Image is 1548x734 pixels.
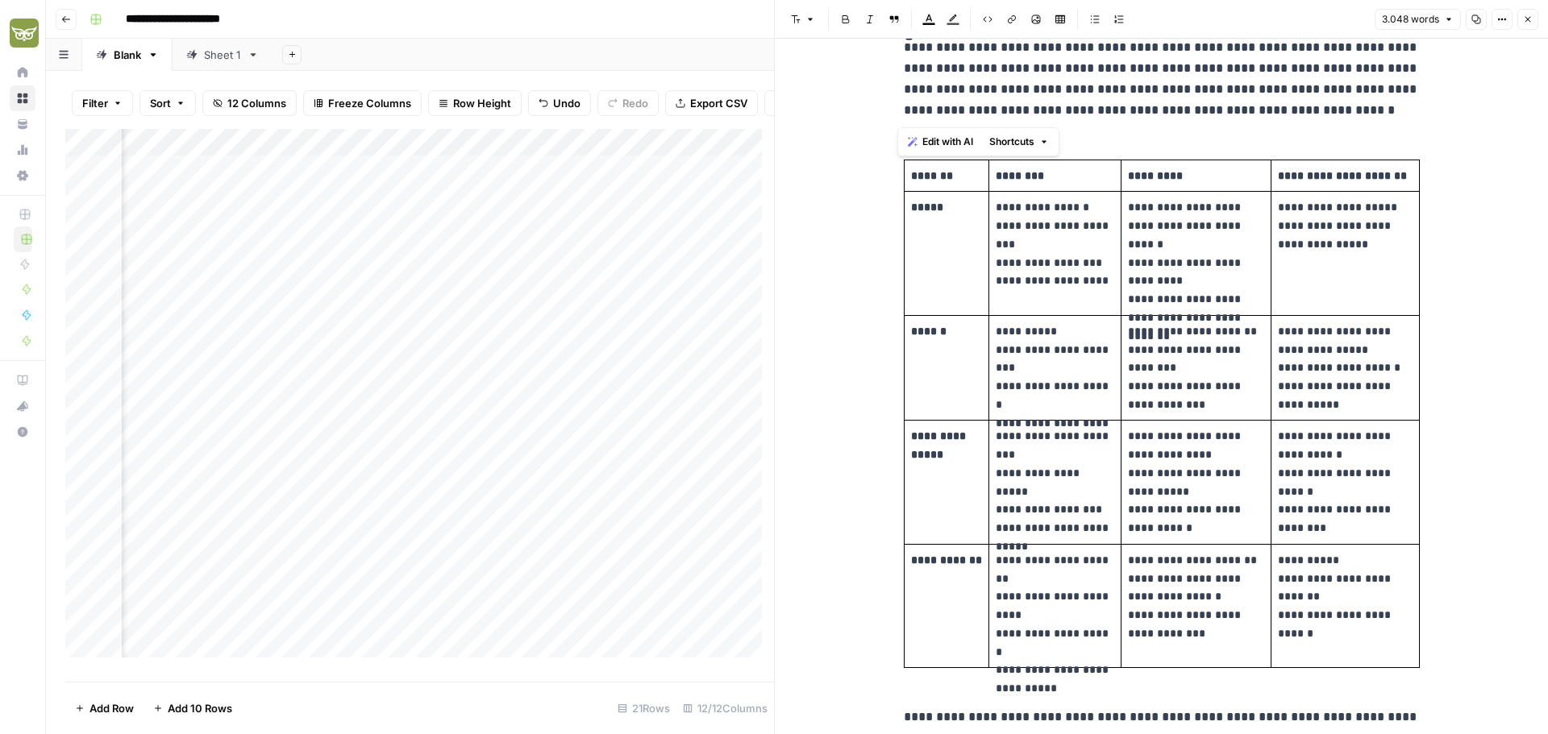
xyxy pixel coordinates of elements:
[10,60,35,85] a: Home
[150,95,171,111] span: Sort
[10,85,35,111] a: Browse
[983,131,1055,152] button: Shortcuts
[114,47,141,63] div: Blank
[10,419,35,445] button: Help + Support
[144,695,242,721] button: Add 10 Rows
[428,90,522,116] button: Row Height
[139,90,196,116] button: Sort
[622,95,648,111] span: Redo
[10,13,35,53] button: Workspace: Evergreen Media
[10,19,39,48] img: Evergreen Media Logo
[597,90,659,116] button: Redo
[82,95,108,111] span: Filter
[168,700,232,716] span: Add 10 Rows
[10,163,35,189] a: Settings
[901,131,980,152] button: Edit with AI
[173,39,273,71] a: Sheet 1
[665,90,758,116] button: Export CSV
[328,95,411,111] span: Freeze Columns
[553,95,580,111] span: Undo
[10,367,35,393] a: AirOps Academy
[1382,12,1439,27] span: 3.048 words
[453,95,511,111] span: Row Height
[72,90,133,116] button: Filter
[922,135,973,149] span: Edit with AI
[227,95,286,111] span: 12 Columns
[989,135,1034,149] span: Shortcuts
[528,90,591,116] button: Undo
[10,394,35,418] div: What's new?
[204,47,241,63] div: Sheet 1
[10,393,35,419] button: What's new?
[10,137,35,163] a: Usage
[690,95,747,111] span: Export CSV
[611,695,676,721] div: 21 Rows
[1375,9,1461,30] button: 3.048 words
[303,90,422,116] button: Freeze Columns
[65,695,144,721] button: Add Row
[676,695,774,721] div: 12/12 Columns
[202,90,297,116] button: 12 Columns
[82,39,173,71] a: Blank
[89,700,134,716] span: Add Row
[10,111,35,137] a: Your Data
